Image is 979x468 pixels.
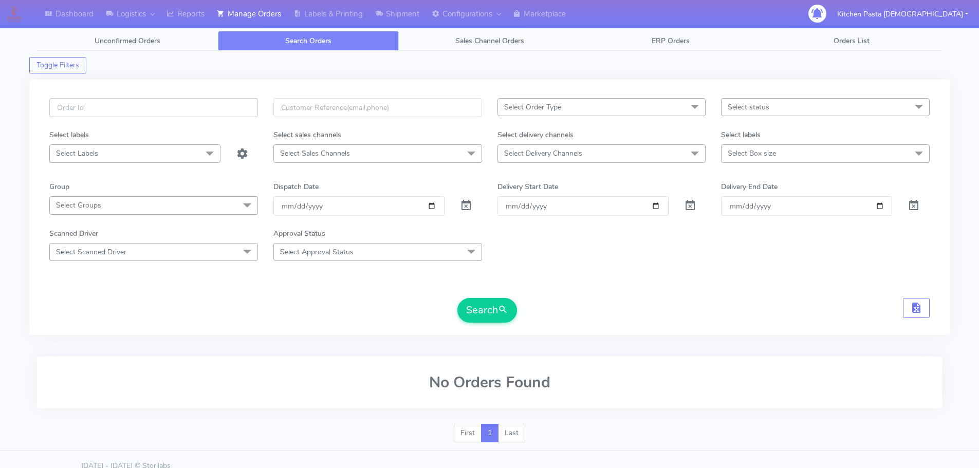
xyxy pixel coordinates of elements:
[273,129,341,140] label: Select sales channels
[457,298,517,323] button: Search
[497,181,558,192] label: Delivery Start Date
[29,57,86,73] button: Toggle Filters
[49,374,930,391] h2: No Orders Found
[285,36,331,46] span: Search Orders
[497,129,574,140] label: Select delivery channels
[37,31,942,51] ul: Tabs
[834,36,870,46] span: Orders List
[280,148,350,158] span: Select Sales Channels
[481,424,498,442] a: 1
[273,98,482,117] input: Customer Reference(email,phone)
[652,36,690,46] span: ERP Orders
[56,247,126,257] span: Select Scanned Driver
[49,129,89,140] label: Select labels
[49,98,258,117] input: Order Id
[504,148,582,158] span: Select Delivery Channels
[280,247,354,257] span: Select Approval Status
[728,102,769,112] span: Select status
[49,228,98,239] label: Scanned Driver
[721,129,761,140] label: Select labels
[273,181,319,192] label: Dispatch Date
[721,181,778,192] label: Delivery End Date
[455,36,524,46] span: Sales Channel Orders
[504,102,561,112] span: Select Order Type
[829,4,976,25] button: Kitchen Pasta [DEMOGRAPHIC_DATA]
[49,181,69,192] label: Group
[56,200,101,210] span: Select Groups
[273,228,325,239] label: Approval Status
[56,148,98,158] span: Select Labels
[95,36,160,46] span: Unconfirmed Orders
[728,148,776,158] span: Select Box size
